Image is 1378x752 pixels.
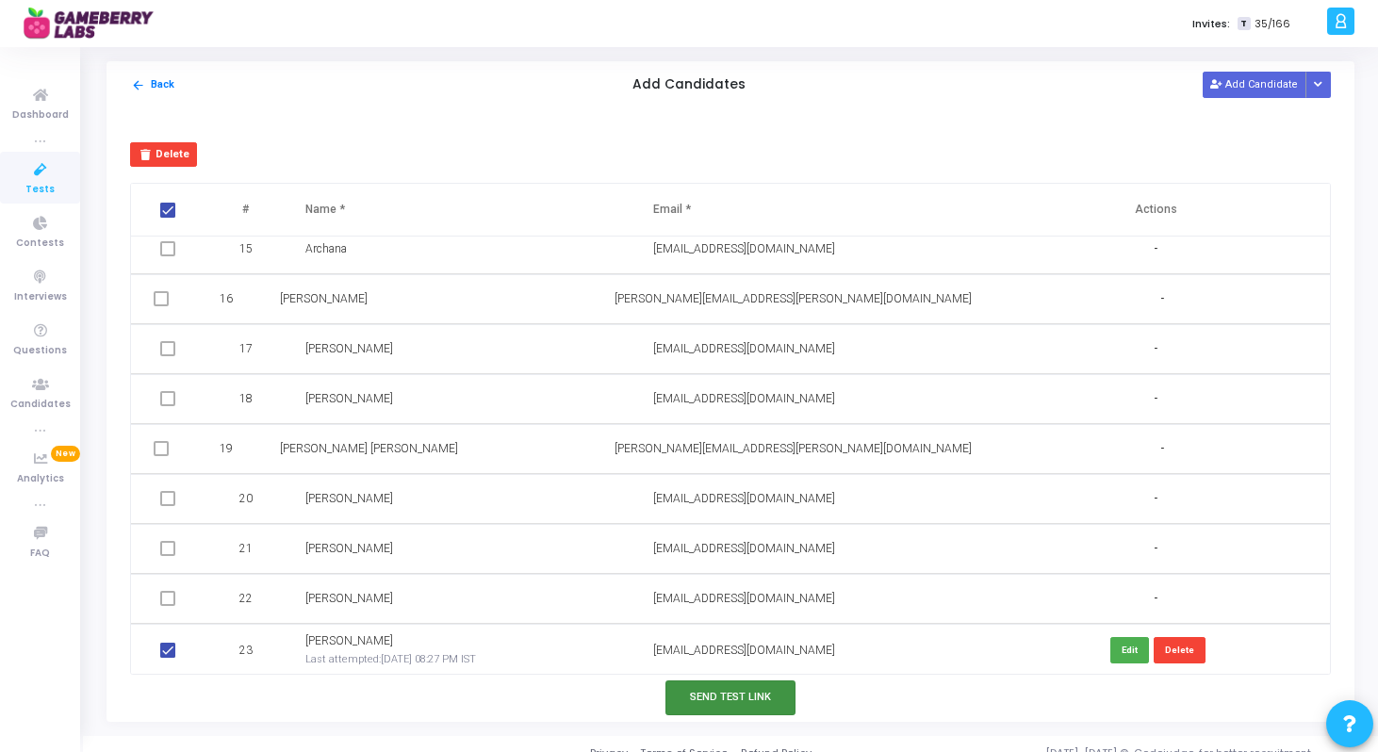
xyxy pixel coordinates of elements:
[305,542,393,555] span: [PERSON_NAME]
[208,184,286,237] th: #
[1203,72,1306,97] button: Add Candidate
[239,240,253,257] span: 15
[381,653,476,665] span: [DATE] 08:27 PM IST
[17,471,64,487] span: Analytics
[10,397,71,413] span: Candidates
[615,292,972,305] span: [PERSON_NAME][EMAIL_ADDRESS][PERSON_NAME][DOMAIN_NAME]
[634,184,982,237] th: Email *
[1154,491,1157,507] span: -
[653,592,835,605] span: [EMAIL_ADDRESS][DOMAIN_NAME]
[131,78,145,92] mat-icon: arrow_back
[1154,341,1157,357] span: -
[1160,291,1164,307] span: -
[280,442,458,455] span: [PERSON_NAME] [PERSON_NAME]
[653,392,835,405] span: [EMAIL_ADDRESS][DOMAIN_NAME]
[30,546,50,562] span: FAQ
[305,492,393,505] span: [PERSON_NAME]
[287,184,634,237] th: Name *
[653,644,835,657] span: [EMAIL_ADDRESS][DOMAIN_NAME]
[239,490,253,507] span: 20
[239,540,253,557] span: 21
[220,290,233,307] span: 16
[1154,391,1157,407] span: -
[239,390,253,407] span: 18
[239,340,253,357] span: 17
[1154,241,1157,257] span: -
[665,680,796,715] button: Send Test Link
[305,392,393,405] span: [PERSON_NAME]
[239,590,253,607] span: 22
[51,446,80,462] span: New
[25,182,55,198] span: Tests
[305,634,393,647] span: [PERSON_NAME]
[1154,637,1206,662] button: Delete
[130,142,197,167] button: Delete
[305,653,381,665] span: Last attempted:
[14,289,67,305] span: Interviews
[653,542,835,555] span: [EMAIL_ADDRESS][DOMAIN_NAME]
[653,342,835,355] span: [EMAIL_ADDRESS][DOMAIN_NAME]
[305,242,347,255] span: Archana
[1305,72,1332,97] div: Button group with nested dropdown
[13,343,67,359] span: Questions
[220,440,233,457] span: 19
[24,5,165,42] img: logo
[1154,591,1157,607] span: -
[280,292,368,305] span: [PERSON_NAME]
[239,642,253,659] span: 23
[16,236,64,252] span: Contests
[632,77,746,93] h5: Add Candidates
[653,242,835,255] span: [EMAIL_ADDRESS][DOMAIN_NAME]
[1110,637,1149,662] button: Edit
[982,184,1330,237] th: Actions
[1192,16,1230,32] label: Invites:
[653,492,835,505] span: [EMAIL_ADDRESS][DOMAIN_NAME]
[12,107,69,123] span: Dashboard
[305,592,393,605] span: [PERSON_NAME]
[130,76,175,94] button: Back
[1154,541,1157,557] span: -
[1160,441,1164,457] span: -
[305,342,393,355] span: [PERSON_NAME]
[615,442,972,455] span: [PERSON_NAME][EMAIL_ADDRESS][PERSON_NAME][DOMAIN_NAME]
[1238,17,1250,31] span: T
[1255,16,1290,32] span: 35/166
